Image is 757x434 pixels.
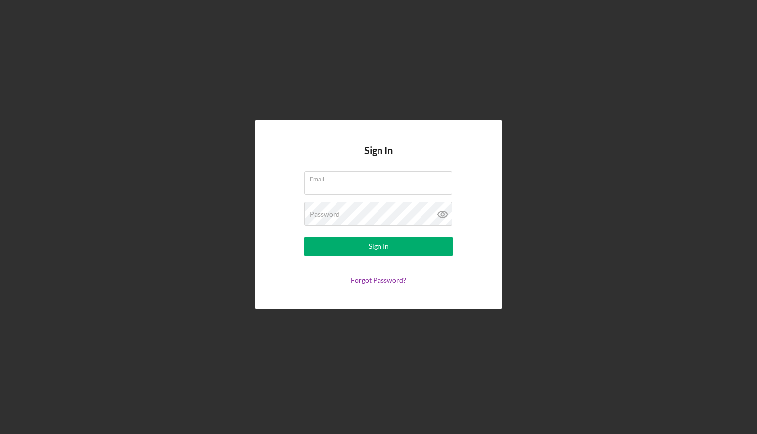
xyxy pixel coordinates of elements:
label: Password [310,210,340,218]
h4: Sign In [364,145,393,171]
a: Forgot Password? [351,276,406,284]
label: Email [310,172,452,183]
button: Sign In [304,237,453,256]
div: Sign In [369,237,389,256]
